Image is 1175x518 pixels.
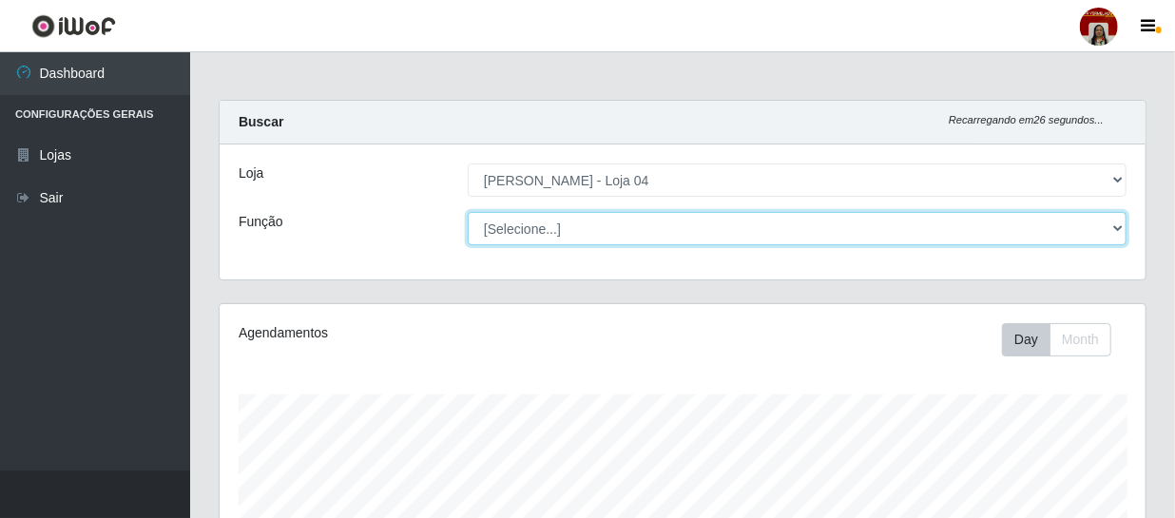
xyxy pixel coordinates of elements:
label: Loja [239,163,263,183]
strong: Buscar [239,114,283,129]
i: Recarregando em 26 segundos... [949,114,1104,125]
div: Toolbar with button groups [1002,323,1127,356]
div: Agendamentos [239,323,592,343]
button: Month [1050,323,1111,356]
img: CoreUI Logo [31,14,116,38]
label: Função [239,212,283,232]
button: Day [1002,323,1050,356]
div: First group [1002,323,1111,356]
